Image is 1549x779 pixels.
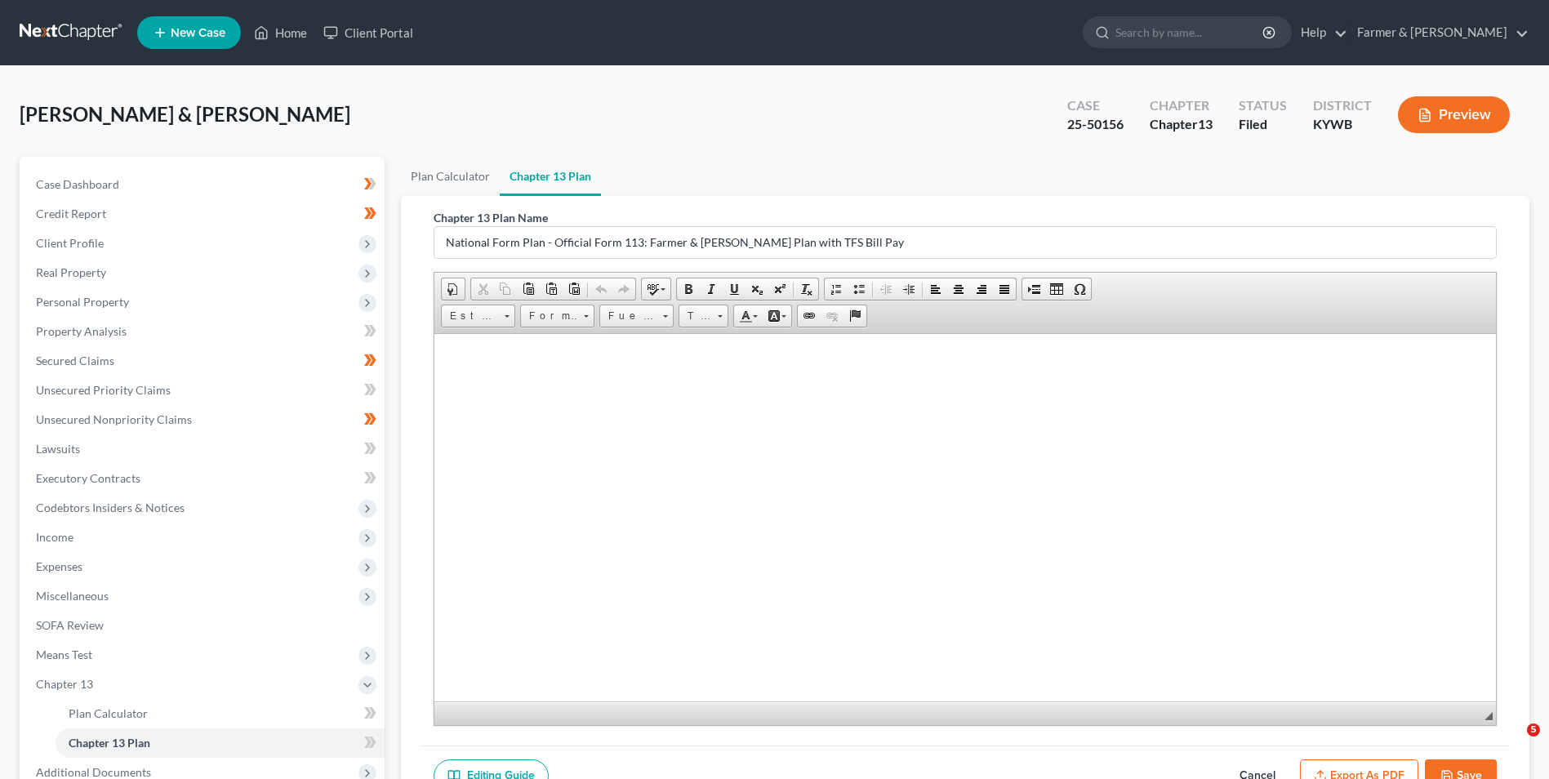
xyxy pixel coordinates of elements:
iframe: Intercom live chat [1493,723,1533,763]
span: Chapter 13 Plan [69,736,150,750]
a: Referencia [843,305,866,327]
a: Help [1293,18,1347,47]
div: Filed [1239,115,1287,134]
input: Search by name... [1115,17,1265,47]
span: Expenses [36,559,82,573]
a: Negrita [677,278,700,300]
span: Secured Claims [36,354,114,367]
a: Color de Texto [734,305,763,327]
a: Case Dashboard [23,170,385,199]
a: Pegar desde Word [563,278,585,300]
a: Deshacer [590,278,612,300]
a: Copiar [494,278,517,300]
a: Subíndice [746,278,768,300]
a: Client Portal [315,18,421,47]
a: Eliminar Formato [795,278,818,300]
input: Enter name... [434,227,1496,258]
a: Credit Report [23,199,385,229]
span: Personal Property [36,295,129,309]
button: Preview [1398,96,1510,133]
a: Formato [520,305,594,327]
span: Fuente [600,305,657,327]
a: Comprobar ortografía [642,278,670,300]
a: Tamaño [679,305,728,327]
span: Estilo [442,305,499,327]
a: Eliminar Vínculo [821,305,843,327]
a: Lawsuits [23,434,385,464]
a: SOFA Review [23,611,385,640]
a: Insertar Salto de Página [1022,278,1045,300]
a: Alinear a Derecha [970,278,993,300]
div: Case [1067,96,1124,115]
span: Arrastre para redimensionar [1484,712,1493,720]
a: Home [246,18,315,47]
span: Income [36,530,73,544]
a: Secured Claims [23,346,385,376]
a: Pegar [517,278,540,300]
span: New Case [171,27,225,39]
span: Client Profile [36,236,104,250]
span: Credit Report [36,207,106,220]
span: Formato [521,305,578,327]
div: Chapter [1150,96,1213,115]
span: SOFA Review [36,618,104,632]
a: Executory Contracts [23,464,385,493]
span: Tamaño [679,305,712,327]
span: Means Test [36,648,92,661]
span: Lawsuits [36,442,80,456]
span: [PERSON_NAME] & [PERSON_NAME] [20,102,350,126]
a: Estilo [441,305,515,327]
div: Chapter [1150,115,1213,134]
a: Unsecured Priority Claims [23,376,385,405]
a: Aumentar Sangría [897,278,920,300]
span: Miscellaneous [36,589,109,603]
a: Pegar como Texto Plano [540,278,563,300]
span: Additional Documents [36,765,151,779]
a: Rehacer [612,278,635,300]
a: Property Analysis [23,317,385,346]
div: 25-50156 [1067,115,1124,134]
span: Chapter 13 [36,677,93,691]
a: Chapter 13 Plan [56,728,385,758]
span: Case Dashboard [36,177,119,191]
a: Numeración [825,278,848,300]
div: KYWB [1313,115,1372,134]
a: Color de Fondo [763,305,791,327]
a: Viñetas [848,278,870,300]
div: Status [1239,96,1287,115]
span: Property Analysis [36,324,127,338]
a: Cursiva [700,278,723,300]
a: Superíndice [768,278,791,300]
a: Alinear a Izquierda [924,278,947,300]
a: Plan Calculator [56,699,385,728]
a: Justificado [993,278,1016,300]
label: Chapter 13 Plan Name [434,209,548,226]
a: Chapter 13 Plan [500,157,601,196]
span: Executory Contracts [36,471,140,485]
span: 5 [1527,723,1540,737]
span: Codebtors Insiders & Notices [36,501,185,514]
a: Farmer & [PERSON_NAME] [1349,18,1529,47]
iframe: Editor de texto enriquecido, document-ckeditor [434,334,1496,701]
div: District [1313,96,1372,115]
a: Insertar Caracter Especial [1068,278,1091,300]
span: 13 [1198,116,1213,131]
a: Propiedades del documento [442,278,465,300]
span: Plan Calculator [69,706,148,720]
span: Unsecured Priority Claims [36,383,171,397]
a: Fuente [599,305,674,327]
a: Unsecured Nonpriority Claims [23,405,385,434]
a: Centrar [947,278,970,300]
a: Insertar/Editar Vínculo [798,305,821,327]
span: Unsecured Nonpriority Claims [36,412,192,426]
a: Tabla [1045,278,1068,300]
a: Plan Calculator [401,157,500,196]
a: Subrayado [723,278,746,300]
a: Disminuir Sangría [875,278,897,300]
a: Cortar [471,278,494,300]
span: Real Property [36,265,106,279]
